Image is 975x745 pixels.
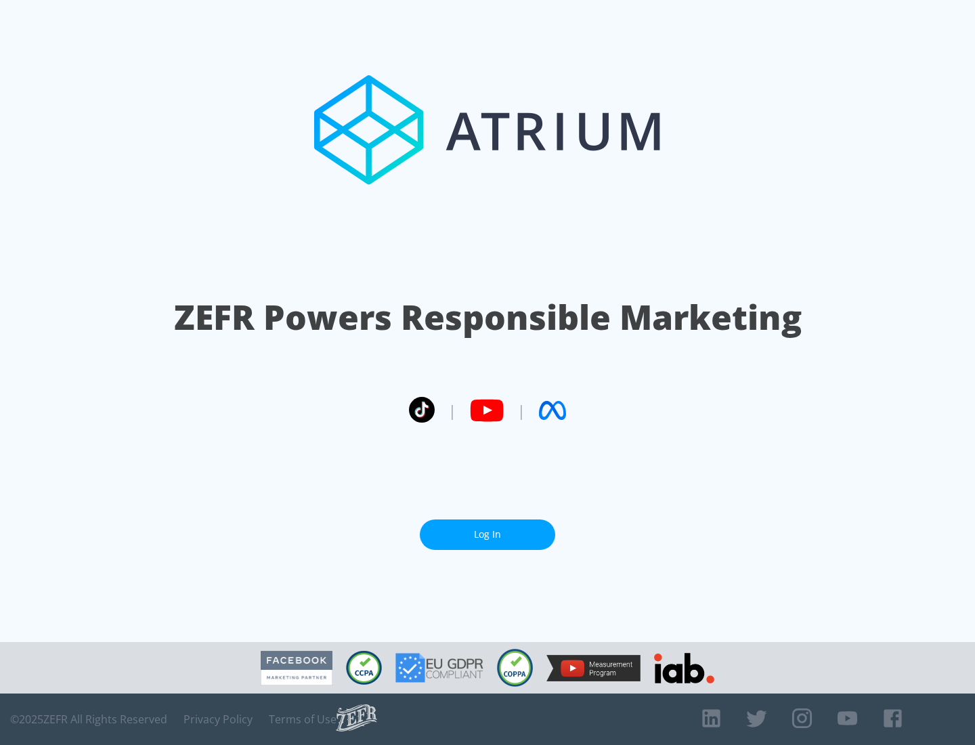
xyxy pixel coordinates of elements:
span: | [448,400,456,421]
span: | [517,400,525,421]
a: Terms of Use [269,712,337,726]
a: Log In [420,519,555,550]
img: IAB [654,653,714,683]
img: GDPR Compliant [395,653,483,683]
img: COPPA Compliant [497,649,533,687]
img: CCPA Compliant [346,651,382,685]
img: YouTube Measurement Program [546,655,641,681]
h1: ZEFR Powers Responsible Marketing [174,294,802,341]
a: Privacy Policy [183,712,253,726]
img: Facebook Marketing Partner [261,651,332,685]
span: © 2025 ZEFR All Rights Reserved [10,712,167,726]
